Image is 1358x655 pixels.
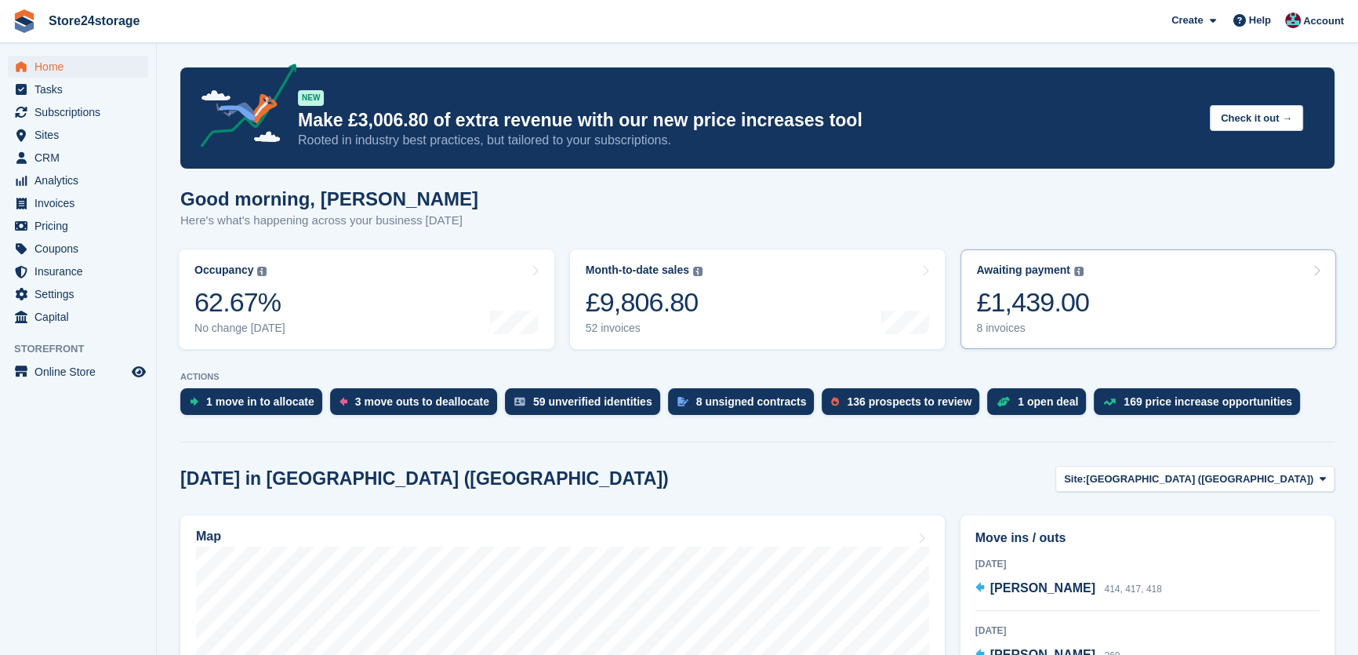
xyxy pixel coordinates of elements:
span: Home [34,56,129,78]
a: menu [8,306,148,328]
span: Subscriptions [34,101,129,123]
span: Capital [34,306,129,328]
a: menu [8,238,148,260]
div: 136 prospects to review [847,395,971,408]
button: Check it out → [1210,105,1303,131]
div: 59 unverified identities [533,395,652,408]
span: Storefront [14,341,156,357]
p: Rooted in industry best practices, but tailored to your subscriptions. [298,132,1197,149]
img: George [1285,13,1301,28]
a: menu [8,283,148,305]
div: 52 invoices [586,322,703,335]
div: 8 invoices [976,322,1089,335]
div: 1 move in to allocate [206,395,314,408]
div: NEW [298,90,324,106]
span: Invoices [34,192,129,214]
a: 1 move in to allocate [180,388,330,423]
span: Settings [34,283,129,305]
a: menu [8,260,148,282]
img: icon-info-grey-7440780725fd019a000dd9b08b2336e03edf1995a4989e88bcd33f0948082b44.svg [1074,267,1084,276]
span: Tasks [34,78,129,100]
img: contract_signature_icon-13c848040528278c33f63329250d36e43548de30e8caae1d1a13099fd9432cc5.svg [677,397,688,406]
h2: Move ins / outs [975,529,1320,548]
img: move_outs_to_deallocate_icon-f764333ba52eb49d3ac5e1228854f67142a1ed5810a6f6cc68b1a99e826820c5.svg [339,397,347,406]
span: CRM [34,147,129,169]
span: Online Store [34,361,129,383]
img: verify_identity-adf6edd0f0f0b5bbfe63781bf79b02c33cf7c696d77639b501bdc392416b5a36.svg [514,397,525,406]
a: 3 move outs to deallocate [330,388,505,423]
a: 8 unsigned contracts [668,388,822,423]
a: Awaiting payment £1,439.00 8 invoices [960,249,1336,349]
div: 3 move outs to deallocate [355,395,489,408]
a: Occupancy 62.67% No change [DATE] [179,249,554,349]
div: 8 unsigned contracts [696,395,807,408]
a: 136 prospects to review [822,388,987,423]
img: price_increase_opportunities-93ffe204e8149a01c8c9dc8f82e8f89637d9d84a8eef4429ea346261dce0b2c0.svg [1103,398,1116,406]
img: stora-icon-8386f47178a22dfd0bd8f6a31ec36ba5ce8667c1dd55bd0f319d3a0aa187defe.svg [13,9,36,33]
p: Make £3,006.80 of extra revenue with our new price increases tool [298,109,1197,132]
a: 1 open deal [987,388,1094,423]
div: No change [DATE] [194,322,285,335]
span: [GEOGRAPHIC_DATA] ([GEOGRAPHIC_DATA]) [1086,471,1313,487]
span: [PERSON_NAME] [990,581,1095,595]
div: [DATE] [975,557,1320,571]
span: Create [1171,13,1203,28]
span: Site: [1064,471,1086,487]
div: £9,806.80 [586,286,703,318]
a: menu [8,124,148,146]
a: Store24storage [42,8,147,34]
div: 62.67% [194,286,285,318]
span: Coupons [34,238,129,260]
span: Analytics [34,169,129,191]
p: Here's what's happening across your business [DATE] [180,212,478,230]
img: price-adjustments-announcement-icon-8257ccfd72463d97f412b2fc003d46551f7dbcb40ab6d574587a9cd5c0d94... [187,64,297,153]
img: icon-info-grey-7440780725fd019a000dd9b08b2336e03edf1995a4989e88bcd33f0948082b44.svg [693,267,703,276]
a: menu [8,147,148,169]
a: menu [8,192,148,214]
span: 414, 417, 418 [1104,584,1161,595]
div: [DATE] [975,624,1320,638]
a: menu [8,56,148,78]
a: 169 price increase opportunities [1094,388,1308,423]
img: prospect-51fa495bee0391a8d652442698ab0144808aea92771e9ea1ae160a38d050c398.svg [831,397,839,406]
img: icon-info-grey-7440780725fd019a000dd9b08b2336e03edf1995a4989e88bcd33f0948082b44.svg [257,267,267,276]
a: menu [8,169,148,191]
img: deal-1b604bf984904fb50ccaf53a9ad4b4a5d6e5aea283cecdc64d6e3604feb123c2.svg [997,396,1010,407]
div: 1 open deal [1018,395,1078,408]
span: Help [1249,13,1271,28]
a: Month-to-date sales £9,806.80 52 invoices [570,249,946,349]
a: menu [8,101,148,123]
a: Preview store [129,362,148,381]
a: menu [8,78,148,100]
button: Site: [GEOGRAPHIC_DATA] ([GEOGRAPHIC_DATA]) [1055,466,1334,492]
span: Sites [34,124,129,146]
h1: Good morning, [PERSON_NAME] [180,188,478,209]
span: Insurance [34,260,129,282]
a: menu [8,361,148,383]
h2: Map [196,529,221,544]
p: ACTIONS [180,372,1334,382]
div: £1,439.00 [976,286,1089,318]
div: Month-to-date sales [586,264,689,277]
div: 169 price increase opportunities [1124,395,1292,408]
a: 59 unverified identities [505,388,668,423]
span: Account [1303,13,1344,29]
span: Pricing [34,215,129,237]
div: Awaiting payment [976,264,1070,277]
a: [PERSON_NAME] 414, 417, 418 [975,579,1162,599]
div: Occupancy [194,264,253,277]
img: move_ins_to_allocate_icon-fdf77a2bb77ea45bf5b3d319d69a93e2d87916cf1d5bf7949dd705db3b84f3ca.svg [190,397,198,406]
h2: [DATE] in [GEOGRAPHIC_DATA] ([GEOGRAPHIC_DATA]) [180,468,669,489]
a: menu [8,215,148,237]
